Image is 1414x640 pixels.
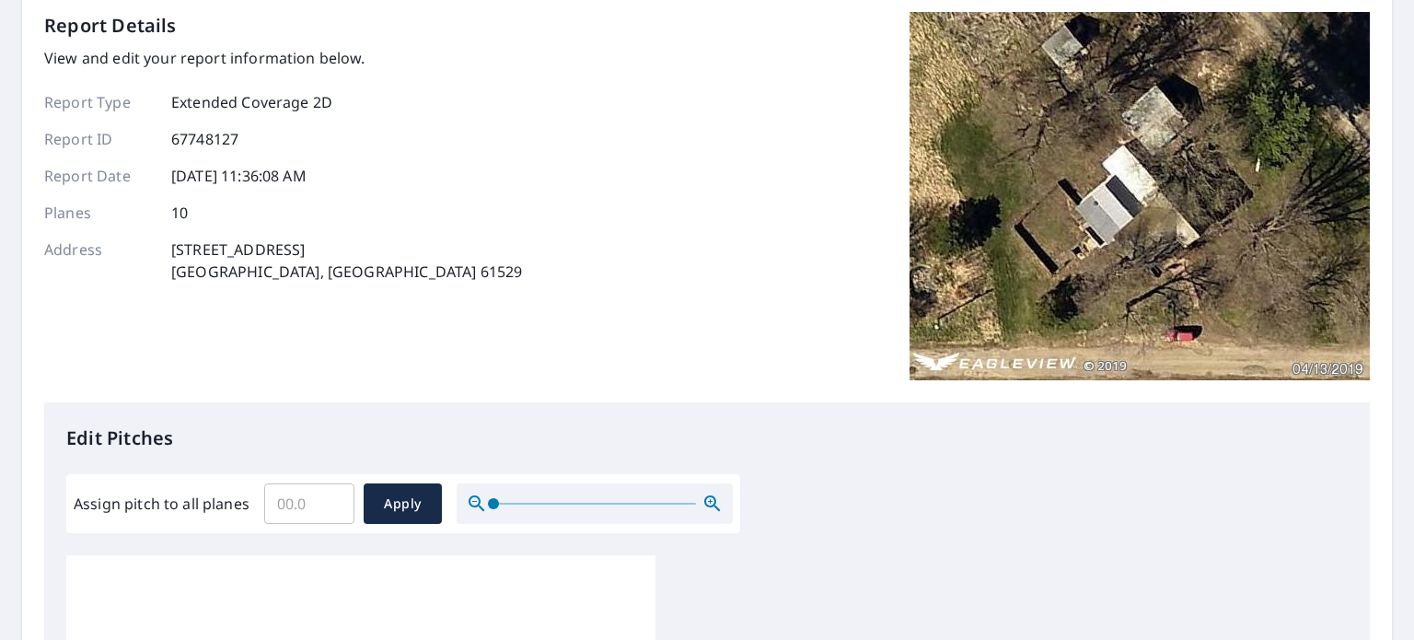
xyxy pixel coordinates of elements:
[171,128,238,150] p: 67748127
[44,239,155,283] p: Address
[44,12,177,40] p: Report Details
[910,12,1370,380] img: Top image
[364,483,442,524] button: Apply
[44,91,155,113] p: Report Type
[264,478,354,529] input: 00.0
[378,493,427,516] span: Apply
[171,239,522,283] p: [STREET_ADDRESS] [GEOGRAPHIC_DATA], [GEOGRAPHIC_DATA] 61529
[171,202,188,224] p: 10
[44,47,522,69] p: View and edit your report information below.
[44,165,155,187] p: Report Date
[171,165,307,187] p: [DATE] 11:36:08 AM
[74,493,249,515] label: Assign pitch to all planes
[44,128,155,150] p: Report ID
[66,425,1348,452] p: Edit Pitches
[171,91,332,113] p: Extended Coverage 2D
[44,202,155,224] p: Planes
